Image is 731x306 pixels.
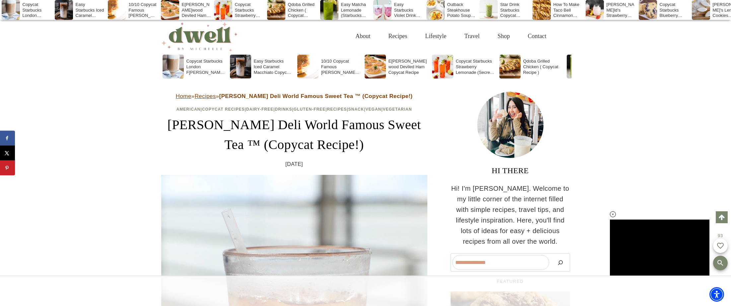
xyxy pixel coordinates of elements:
img: DWELL by michelle [161,21,238,51]
a: Dairy-Free [246,107,273,112]
a: American [177,107,201,112]
time: [DATE] [285,160,303,169]
a: Home [176,93,191,99]
a: Travel [455,25,488,47]
div: Accessibility Menu [709,287,724,302]
a: Recipes [327,107,347,112]
a: Shop [488,25,519,47]
p: Hi! I'm [PERSON_NAME]. Welcome to my little corner of the internet filled with simple recipes, tr... [451,183,570,247]
a: Recipes [379,25,416,47]
a: Vegetarian [383,107,412,112]
a: About [346,25,379,47]
h1: [PERSON_NAME] Deli World Famous Sweet Tea ™ (Copycat Recipe!) [161,115,427,155]
iframe: Advertisement [245,276,486,306]
nav: Primary Navigation [346,25,555,47]
a: Vegan [366,107,382,112]
a: Recipes [194,93,216,99]
a: Copycat Recipes [202,107,245,112]
a: Snack [348,107,364,112]
span: » » [176,93,413,99]
strong: [PERSON_NAME] Deli World Famous Sweet Tea ™ (Copycat Recipe!) [219,93,412,99]
h3: HI THERE [451,165,570,177]
a: Scroll to top [716,211,728,223]
a: Gluten-Free [294,107,326,112]
span: | | | | | | | | [177,107,412,112]
a: Drinks [275,107,292,112]
a: Contact [519,25,555,47]
a: Lifestyle [416,25,455,47]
